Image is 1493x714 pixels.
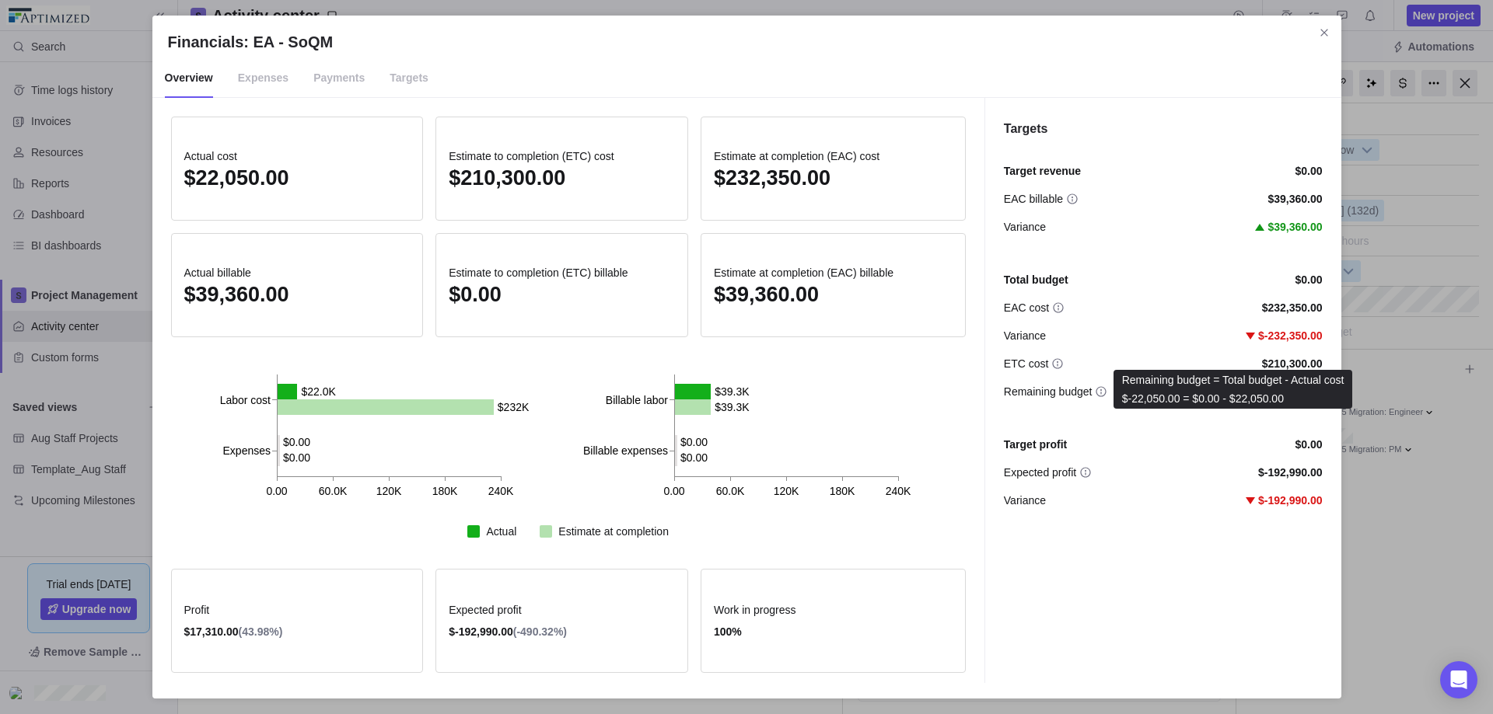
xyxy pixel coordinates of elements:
[1313,22,1335,44] span: Close
[449,265,675,280] span: Estimate to completion (ETC) billable
[715,385,750,398] text: $39.3K
[715,401,750,413] text: $39.3K
[449,602,675,618] span: Expected profit
[1004,219,1046,235] span: Variance
[1258,328,1323,343] span: $-232,350.00
[486,524,516,539] div: Actual
[1262,300,1323,315] span: $232,350.00
[680,451,708,464] text: $0.00
[1066,193,1079,205] svg: info-description
[714,283,819,306] span: $39,360.00
[449,166,565,190] span: $210,300.00
[1440,661,1477,698] div: Open Intercom Messenger
[714,602,953,618] span: Work in progress
[449,148,675,164] span: Estimate to completion (ETC) cost
[714,166,830,190] span: $232,350.00
[1079,466,1092,479] svg: info-description
[714,265,953,280] span: Estimate at completion (EAC) billable
[829,485,855,497] text: 180K
[318,485,347,497] text: 60.0K
[219,394,270,406] tspan: Labor cost
[715,485,744,497] text: 60.0K
[449,625,513,638] span: $-192,990.00
[1262,356,1323,371] span: $210,300.00
[1122,392,1344,405] div: $-22,050.00 = $0.00 - $22,050.00
[376,485,401,497] text: 120K
[1004,384,1093,399] span: Remaining budget
[1258,465,1323,480] span: $-192,990.00
[773,485,799,497] text: 120K
[1258,493,1323,508] span: $-192,990.00
[1295,272,1322,287] span: $0.00
[497,401,529,413] text: $232K
[184,148,411,164] span: Actual cost
[1004,328,1046,343] span: Variance
[239,625,283,638] span: (43.98%)
[583,444,668,457] tspan: Billable expenses
[1004,191,1063,207] span: EAC billable
[184,166,289,190] span: $22,050.00
[238,59,288,98] span: Expenses
[488,485,513,497] text: 240K
[266,485,287,497] text: 0.00
[313,59,365,98] span: Payments
[449,283,502,306] span: $0.00
[558,524,669,539] div: Estimate at completion
[1004,300,1049,315] span: EAC cost
[513,625,567,638] span: (-490.32%)
[885,485,911,497] text: 240K
[1004,163,1081,179] span: Target revenue
[1004,493,1046,508] span: Variance
[1004,120,1323,138] h4: Targets
[1004,437,1067,452] span: Target profit
[1004,272,1068,287] span: Total budget
[432,485,457,497] text: 180K
[283,436,310,448] text: $0.00
[222,444,270,457] tspan: Expenses
[283,451,310,464] text: $0.00
[714,148,953,164] span: Estimate at completion (EAC) cost
[1004,465,1076,480] span: Expected profit
[714,625,742,638] span: 100%
[184,283,289,306] span: $39,360.00
[1295,437,1322,452] span: $0.00
[184,602,411,618] span: Profit
[663,485,684,497] text: 0.00
[165,59,213,98] span: Overview
[1004,356,1049,371] span: ETC cost
[184,625,239,638] span: $17,310.00
[184,265,411,280] span: Actual billable
[1052,301,1065,314] svg: info-description
[1267,191,1322,207] span: $39,360.00
[1051,357,1064,370] svg: info-description
[152,16,1341,698] div: Financials: EA - SoQM
[390,59,428,98] span: Targets
[1267,219,1322,235] span: $39,360.00
[680,436,708,448] text: $0.00
[1122,374,1344,386] div: Remaining budget = Total budget - Actual cost
[1095,385,1107,398] svg: info-description
[1295,163,1322,179] span: $0.00
[301,385,336,398] text: $22.0K
[168,31,1326,53] h2: Financials: EA - SoQM
[605,394,667,406] tspan: Billable labor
